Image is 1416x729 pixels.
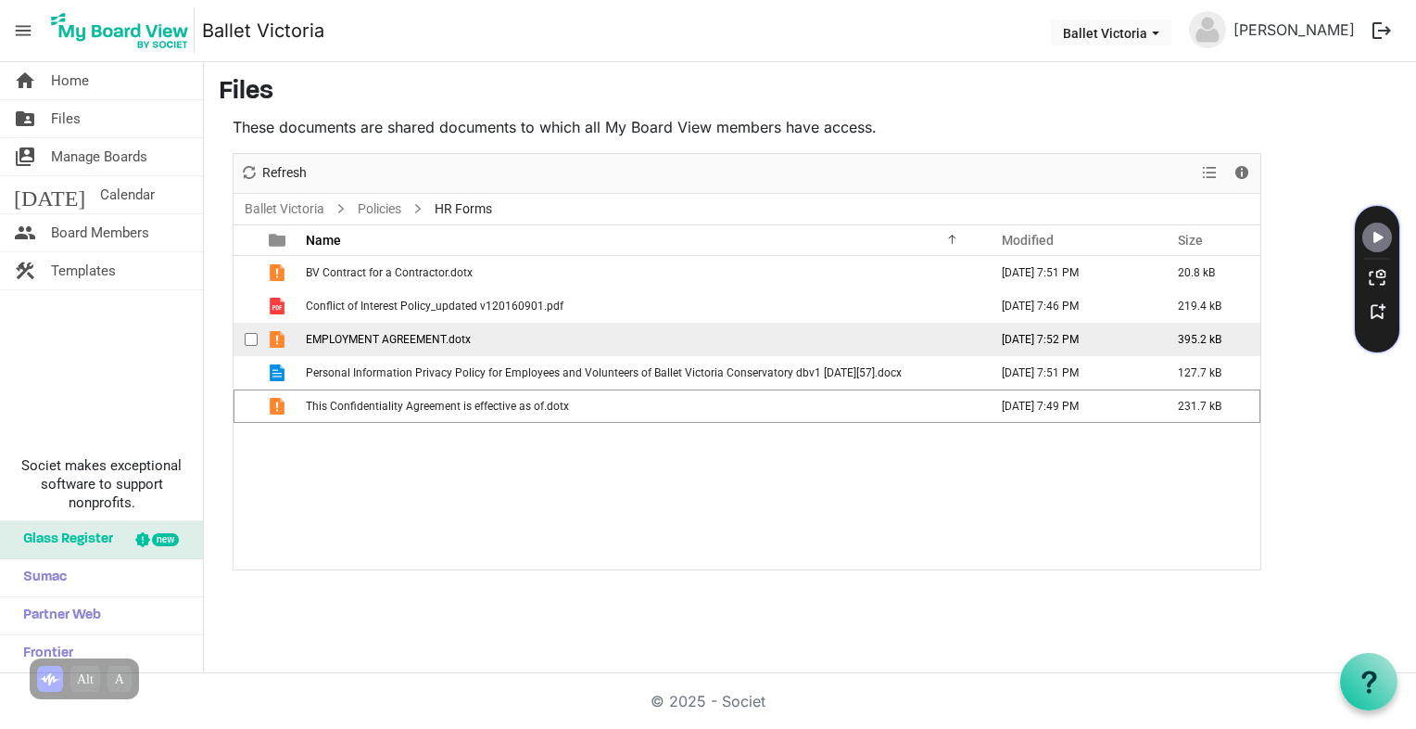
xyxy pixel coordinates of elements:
div: new [152,533,179,546]
td: is template cell column header type [258,256,300,289]
span: people [14,214,36,251]
div: Details [1226,154,1258,193]
span: Templates [51,252,116,289]
td: August 11, 2025 7:51 PM column header Modified [982,356,1158,390]
a: Ballet Victoria [241,198,328,221]
a: Ballet Victoria [202,12,324,49]
td: is template cell column header type [258,356,300,390]
td: EMPLOYMENT AGREEMENT.dotx is template cell column header Name [300,323,982,356]
span: home [14,62,36,99]
span: Home [51,62,89,99]
td: checkbox [234,356,258,390]
td: is template cell column header type [258,390,300,423]
span: Sumac [14,559,67,596]
button: logout [1362,11,1401,50]
span: Board Members [51,214,149,251]
td: 395.2 kB is template cell column header Size [1158,323,1260,356]
span: Frontier [14,635,73,672]
span: Refresh [260,161,309,185]
span: BV Contract for a Contractor.dotx [306,266,473,279]
img: My Board View Logo [45,7,195,54]
span: menu [6,13,41,48]
span: HR Forms [431,198,496,221]
button: Ballet Victoria dropdownbutton [1051,19,1171,45]
a: My Board View Logo [45,7,202,54]
a: [PERSON_NAME] [1226,11,1362,48]
span: Partner Web [14,597,101,634]
td: checkbox [234,390,258,423]
span: folder_shared [14,100,36,137]
td: 231.7 kB is template cell column header Size [1158,390,1260,423]
span: Calendar [100,176,155,213]
td: August 11, 2025 7:46 PM column header Modified [982,289,1158,323]
td: 127.7 kB is template cell column header Size [1158,356,1260,390]
span: Name [306,233,341,248]
td: checkbox [234,256,258,289]
span: [DATE] [14,176,85,213]
span: Files [51,100,81,137]
td: August 11, 2025 7:51 PM column header Modified [982,256,1158,289]
span: Personal Information Privacy Policy for Employees and Volunteers of Ballet Victoria Conservatory ... [306,366,902,379]
button: Refresh [237,161,310,185]
span: This Confidentiality Agreement is effective as of.dotx [306,400,569,413]
img: no-profile-picture.svg [1189,11,1226,48]
span: Modified [1002,233,1054,248]
h3: Files [219,77,1401,109]
a: Policies [354,198,405,221]
td: checkbox [234,289,258,323]
p: These documents are shared documents to which all My Board View members have access. [233,116,1261,138]
td: Personal Information Privacy Policy for Employees and Volunteers of Ballet Victoria Conservatory ... [300,356,982,390]
span: Conflict of Interest Policy_updated v120160901.pdf [306,300,563,313]
span: Glass Register [14,521,113,558]
span: Size [1178,233,1203,248]
button: View dropdownbutton [1198,161,1220,185]
span: Societ makes exceptional software to support nonprofits. [8,456,195,512]
td: 219.4 kB is template cell column header Size [1158,289,1260,323]
td: Conflict of Interest Policy_updated v120160901.pdf is template cell column header Name [300,289,982,323]
button: Details [1230,161,1255,185]
td: This Confidentiality Agreement is effective as of.dotx is template cell column header Name [300,390,982,423]
td: August 11, 2025 7:52 PM column header Modified [982,323,1158,356]
div: View [1195,154,1226,193]
td: is template cell column header type [258,289,300,323]
span: switch_account [14,138,36,175]
td: BV Contract for a Contractor.dotx is template cell column header Name [300,256,982,289]
td: August 11, 2025 7:49 PM column header Modified [982,390,1158,423]
span: Manage Boards [51,138,147,175]
div: Refresh [234,154,313,193]
td: checkbox [234,323,258,356]
td: is template cell column header type [258,323,300,356]
span: construction [14,252,36,289]
span: EMPLOYMENT AGREEMENT.dotx [306,333,471,346]
a: © 2025 - Societ [651,692,765,710]
td: 20.8 kB is template cell column header Size [1158,256,1260,289]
